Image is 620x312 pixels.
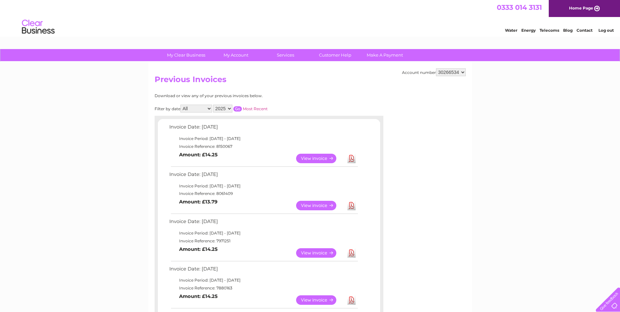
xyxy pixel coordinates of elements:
[296,295,344,305] a: View
[168,229,359,237] td: Invoice Period: [DATE] - [DATE]
[159,49,213,61] a: My Clear Business
[155,75,466,87] h2: Previous Invoices
[168,143,359,150] td: Invoice Reference: 8150067
[259,49,312,61] a: Services
[168,237,359,245] td: Invoice Reference: 7971251
[168,123,359,135] td: Invoice Date: [DATE]
[179,293,218,299] b: Amount: £14.25
[521,28,536,33] a: Energy
[179,246,218,252] b: Amount: £14.25
[296,154,344,163] a: View
[156,4,465,32] div: Clear Business is a trading name of Verastar Limited (registered in [GEOGRAPHIC_DATA] No. 3667643...
[168,135,359,143] td: Invoice Period: [DATE] - [DATE]
[296,201,344,210] a: View
[168,182,359,190] td: Invoice Period: [DATE] - [DATE]
[308,49,362,61] a: Customer Help
[402,68,466,76] div: Account number
[358,49,412,61] a: Make A Payment
[22,17,55,37] img: logo.png
[577,28,593,33] a: Contact
[497,3,542,11] a: 0333 014 3131
[347,248,356,258] a: Download
[168,276,359,284] td: Invoice Period: [DATE] - [DATE]
[168,284,359,292] td: Invoice Reference: 7880163
[563,28,573,33] a: Blog
[155,105,326,113] div: Filter by date
[540,28,559,33] a: Telecoms
[168,170,359,182] td: Invoice Date: [DATE]
[347,201,356,210] a: Download
[168,265,359,277] td: Invoice Date: [DATE]
[155,94,326,98] div: Download or view any of your previous invoices below.
[209,49,263,61] a: My Account
[179,199,217,205] b: Amount: £13.79
[243,106,268,111] a: Most Recent
[296,248,344,258] a: View
[168,190,359,198] td: Invoice Reference: 8061409
[179,152,218,158] b: Amount: £14.25
[598,28,614,33] a: Log out
[347,154,356,163] a: Download
[505,28,517,33] a: Water
[347,295,356,305] a: Download
[168,217,359,229] td: Invoice Date: [DATE]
